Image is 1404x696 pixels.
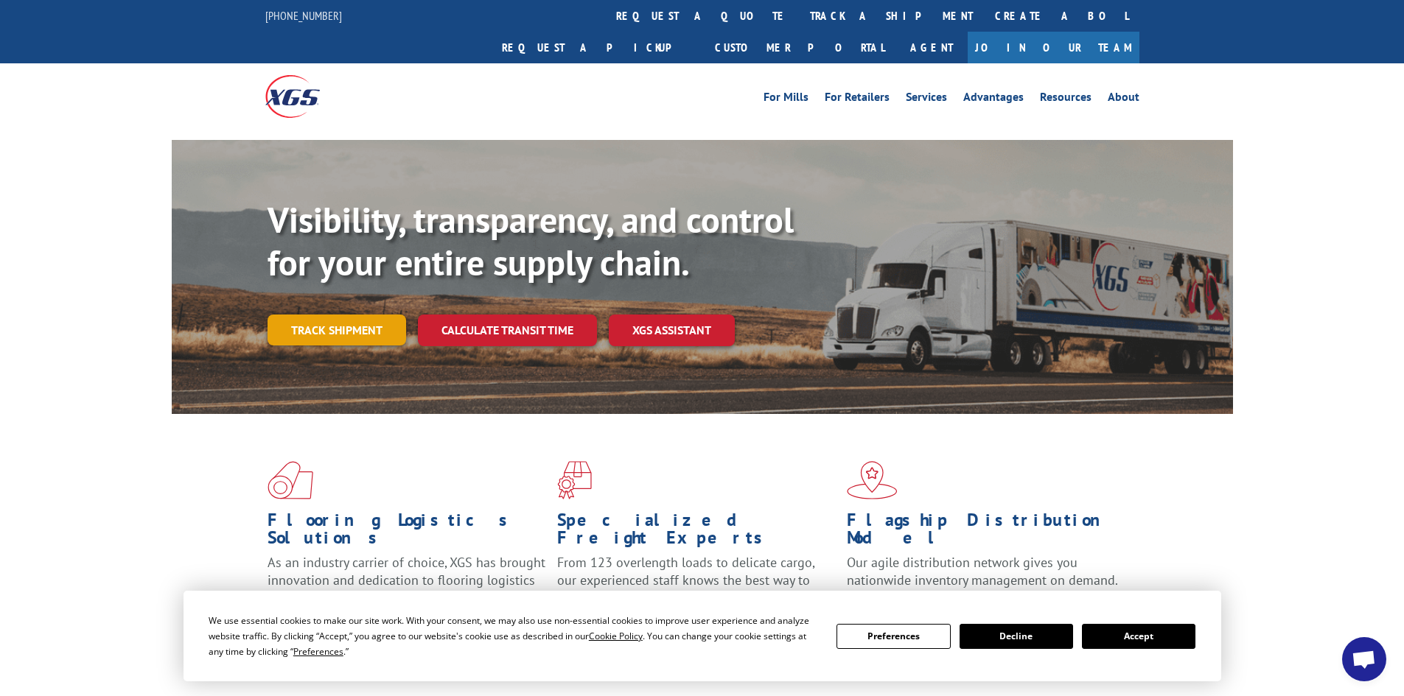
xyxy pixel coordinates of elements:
img: xgs-icon-flagship-distribution-model-red [847,461,898,499]
a: For Mills [764,91,808,108]
a: Agent [895,32,968,63]
span: Preferences [293,645,343,658]
h1: Flagship Distribution Model [847,511,1125,554]
h1: Specialized Freight Experts [557,511,836,554]
a: Open chat [1342,637,1386,681]
a: Join Our Team [968,32,1139,63]
div: We use essential cookies to make our site work. With your consent, we may also use non-essential ... [209,613,819,659]
span: Our agile distribution network gives you nationwide inventory management on demand. [847,554,1118,588]
a: Customer Portal [704,32,895,63]
a: Advantages [963,91,1024,108]
a: [PHONE_NUMBER] [265,8,342,23]
a: About [1108,91,1139,108]
a: Calculate transit time [418,314,597,346]
img: xgs-icon-focused-on-flooring-red [557,461,592,499]
button: Preferences [837,624,950,649]
p: From 123 overlength loads to delicate cargo, our experienced staff knows the best way to move you... [557,554,836,619]
a: Track shipment [268,314,406,345]
span: As an industry carrier of choice, XGS has brought innovation and dedication to flooring logistics... [268,554,545,606]
a: XGS ASSISTANT [609,314,735,346]
h1: Flooring Logistics Solutions [268,511,546,554]
div: Cookie Consent Prompt [184,591,1221,681]
a: Request a pickup [491,32,704,63]
a: Resources [1040,91,1092,108]
a: Services [906,91,947,108]
span: Cookie Policy [589,630,643,642]
button: Decline [960,624,1073,649]
button: Accept [1082,624,1195,649]
b: Visibility, transparency, and control for your entire supply chain. [268,197,794,285]
a: For Retailers [825,91,890,108]
img: xgs-icon-total-supply-chain-intelligence-red [268,461,313,499]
